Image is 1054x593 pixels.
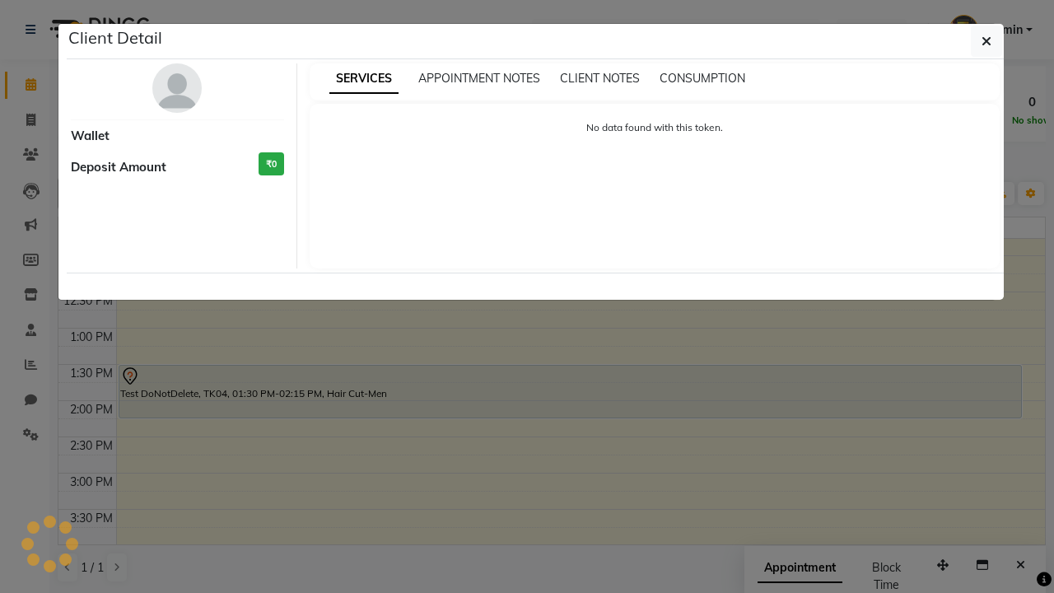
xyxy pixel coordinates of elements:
h5: Client Detail [68,26,162,50]
span: APPOINTMENT NOTES [418,71,540,86]
span: CONSUMPTION [660,71,745,86]
span: CLIENT NOTES [560,71,640,86]
span: SERVICES [329,64,399,94]
img: avatar [152,63,202,113]
span: Deposit Amount [71,158,166,177]
span: Wallet [71,127,110,146]
p: No data found with this token. [326,120,984,135]
h3: ₹0 [259,152,284,176]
